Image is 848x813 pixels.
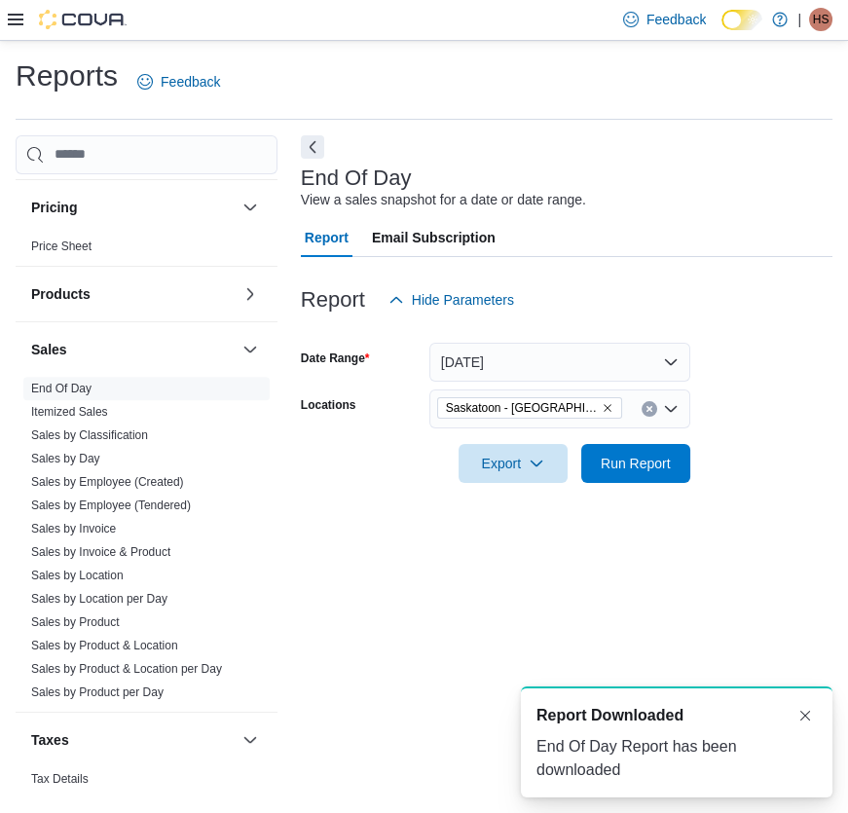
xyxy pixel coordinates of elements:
[31,661,222,677] span: Sales by Product & Location per Day
[301,166,412,190] h3: End Of Day
[31,544,170,560] span: Sales by Invoice & Product
[31,730,235,750] button: Taxes
[31,382,92,395] a: End Of Day
[16,235,277,266] div: Pricing
[31,340,67,359] h3: Sales
[31,685,164,699] a: Sales by Product per Day
[239,728,262,752] button: Taxes
[642,401,657,417] button: Clear input
[31,568,124,583] span: Sales by Location
[31,521,116,536] span: Sales by Invoice
[536,704,683,727] span: Report Downloaded
[31,638,178,653] span: Sales by Product & Location
[31,284,235,304] button: Products
[31,772,89,786] a: Tax Details
[16,56,118,95] h1: Reports
[809,8,832,31] div: Hurricane Siqueira
[31,615,120,629] a: Sales by Product
[381,280,522,319] button: Hide Parameters
[31,475,184,489] a: Sales by Employee (Created)
[31,451,100,466] span: Sales by Day
[412,290,514,310] span: Hide Parameters
[31,340,235,359] button: Sales
[459,444,568,483] button: Export
[31,239,92,254] span: Price Sheet
[31,452,100,465] a: Sales by Day
[31,499,191,512] a: Sales by Employee (Tendered)
[31,662,222,676] a: Sales by Product & Location per Day
[721,10,762,30] input: Dark Mode
[239,282,262,306] button: Products
[305,218,349,257] span: Report
[31,591,167,607] span: Sales by Location per Day
[129,62,228,101] a: Feedback
[301,135,324,159] button: Next
[31,592,167,606] a: Sales by Location per Day
[536,735,817,782] div: End Of Day Report has been downloaded
[536,704,817,727] div: Notification
[372,218,496,257] span: Email Subscription
[797,8,801,31] p: |
[793,704,817,727] button: Dismiss toast
[31,428,148,442] a: Sales by Classification
[646,10,706,29] span: Feedback
[301,351,370,366] label: Date Range
[437,397,622,419] span: Saskatoon - Stonebridge - Prairie Records
[31,639,178,652] a: Sales by Product & Location
[301,397,356,413] label: Locations
[31,404,108,420] span: Itemized Sales
[16,377,277,712] div: Sales
[239,196,262,219] button: Pricing
[813,8,830,31] span: HS
[31,569,124,582] a: Sales by Location
[31,771,89,787] span: Tax Details
[446,398,598,418] span: Saskatoon - [GEOGRAPHIC_DATA] - Prairie Records
[31,522,116,536] a: Sales by Invoice
[31,684,164,700] span: Sales by Product per Day
[31,545,170,559] a: Sales by Invoice & Product
[663,401,679,417] button: Open list of options
[31,614,120,630] span: Sales by Product
[470,444,556,483] span: Export
[31,198,235,217] button: Pricing
[301,288,365,312] h3: Report
[39,10,127,29] img: Cova
[31,730,69,750] h3: Taxes
[581,444,690,483] button: Run Report
[602,402,613,414] button: Remove Saskatoon - Stonebridge - Prairie Records from selection in this group
[31,240,92,253] a: Price Sheet
[601,454,671,473] span: Run Report
[31,381,92,396] span: End Of Day
[31,427,148,443] span: Sales by Classification
[721,30,722,31] span: Dark Mode
[31,198,77,217] h3: Pricing
[31,284,91,304] h3: Products
[31,498,191,513] span: Sales by Employee (Tendered)
[31,405,108,419] a: Itemized Sales
[301,190,586,210] div: View a sales snapshot for a date or date range.
[429,343,690,382] button: [DATE]
[31,474,184,490] span: Sales by Employee (Created)
[161,72,220,92] span: Feedback
[239,338,262,361] button: Sales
